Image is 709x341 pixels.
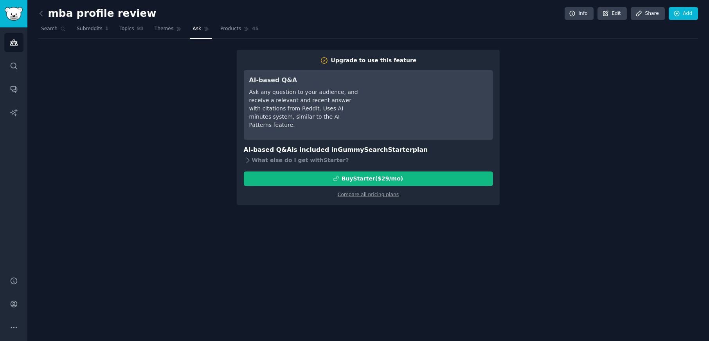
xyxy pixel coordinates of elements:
a: Edit [597,7,627,20]
a: Search [38,23,68,39]
span: Topics [119,25,134,32]
a: Ask [190,23,212,39]
span: 98 [137,25,144,32]
span: GummySearch Starter [338,146,412,153]
a: Share [631,7,664,20]
a: Themes [152,23,185,39]
a: Compare all pricing plans [338,192,399,197]
a: Products45 [218,23,261,39]
div: Ask any question to your audience, and receive a relevant and recent answer with citations from R... [249,88,359,129]
span: Ask [193,25,201,32]
span: 45 [252,25,259,32]
img: GummySearch logo [5,7,23,21]
a: Add [669,7,698,20]
a: Subreddits1 [74,23,111,39]
div: What else do I get with Starter ? [244,155,493,166]
span: Subreddits [77,25,103,32]
span: Products [220,25,241,32]
a: Topics98 [117,23,146,39]
h3: AI-based Q&A [249,76,359,85]
span: Search [41,25,58,32]
div: Upgrade to use this feature [331,56,417,65]
a: Info [565,7,594,20]
span: Themes [155,25,174,32]
button: BuyStarter($29/mo) [244,171,493,186]
h2: mba profile review [38,7,157,20]
h3: AI-based Q&A is included in plan [244,145,493,155]
span: 1 [105,25,109,32]
div: Buy Starter ($ 29 /mo ) [342,175,403,183]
